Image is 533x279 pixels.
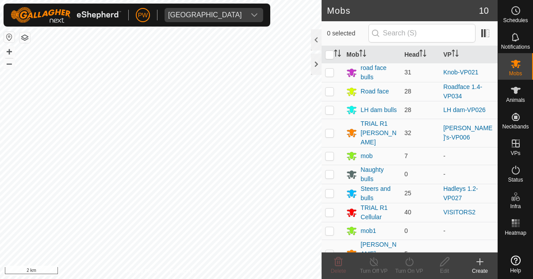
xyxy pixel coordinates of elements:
[498,252,533,277] a: Help
[356,267,391,275] div: Turn Off VP
[368,24,475,43] input: Search (S)
[443,185,478,201] a: Hadleys 1.2-VP027
[126,267,159,275] a: Privacy Policy
[404,209,411,216] span: 40
[404,88,411,95] span: 28
[327,5,479,16] h2: Mobs
[419,51,426,58] p-sorticon: Activate to sort
[360,165,397,184] div: Naughty bulls
[360,105,397,115] div: LH dam bulls
[245,8,263,22] div: dropdown trigger
[334,51,341,58] p-sorticon: Activate to sort
[443,209,475,216] a: VISITORS2
[510,151,520,156] span: VPs
[443,83,482,100] a: Roadface 1.4-VP034
[360,63,397,82] div: road face bulls
[404,106,411,113] span: 28
[360,151,372,161] div: mob
[168,12,242,19] div: [GEOGRAPHIC_DATA]
[327,29,368,38] span: 0 selected
[443,69,478,76] a: Knob-VP021
[440,240,498,268] td: -
[19,32,30,43] button: Map Layers
[502,124,529,129] span: Neckbands
[404,170,408,178] span: 0
[360,87,389,96] div: Road face
[4,58,15,69] button: –
[360,226,376,236] div: mob1
[4,32,15,43] button: Reset Map
[391,267,427,275] div: Turn On VP
[509,71,522,76] span: Mobs
[510,268,521,273] span: Help
[440,165,498,184] td: -
[11,7,121,23] img: Gallagher Logo
[443,124,492,141] a: [PERSON_NAME]'s-VP006
[165,8,245,22] span: Kawhia Farm
[401,46,440,63] th: Head
[404,69,411,76] span: 31
[501,44,530,50] span: Notifications
[440,147,498,165] td: -
[404,227,408,234] span: 0
[360,203,397,222] div: TRIAL R1 Cellular
[4,46,15,57] button: +
[360,184,397,203] div: Steers and bulls
[359,51,366,58] p-sorticon: Activate to sort
[462,267,498,275] div: Create
[479,4,489,17] span: 10
[505,230,526,236] span: Heatmap
[331,268,346,274] span: Delete
[404,152,408,159] span: 7
[452,51,459,58] p-sorticon: Activate to sort
[508,177,523,182] span: Status
[440,46,498,63] th: VP
[443,106,486,113] a: LH dam-VP026
[427,267,462,275] div: Edit
[510,204,521,209] span: Infra
[404,129,411,136] span: 32
[360,119,397,147] div: TRIAL R1 [PERSON_NAME]
[503,18,528,23] span: Schedules
[360,240,397,268] div: [PERSON_NAME] stragglers
[343,46,401,63] th: Mob
[404,250,408,257] span: 5
[404,190,411,197] span: 25
[138,11,148,20] span: PW
[506,97,525,103] span: Animals
[440,222,498,240] td: -
[169,267,196,275] a: Contact Us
